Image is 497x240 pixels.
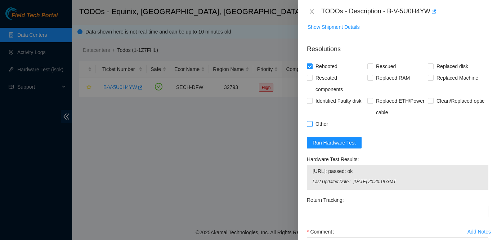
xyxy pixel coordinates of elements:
[313,61,340,72] span: Rebooted
[309,9,315,14] span: close
[307,137,362,148] button: Run Hardware Test
[373,61,399,72] span: Rescued
[434,61,471,72] span: Replaced disk
[467,226,491,237] button: Add Notes
[307,194,348,206] label: Return Tracking
[307,154,362,165] label: Hardware Test Results
[313,95,364,107] span: Identified Faulty disk
[307,8,317,15] button: Close
[434,95,487,107] span: Clean/Replaced optic
[313,72,367,95] span: Reseated components
[313,139,356,147] span: Run Hardware Test
[307,39,488,54] p: Resolutions
[434,72,481,84] span: Replaced Machine
[307,21,360,33] button: Show Shipment Details
[313,118,331,130] span: Other
[373,95,428,118] span: Replaced ETH/Power cable
[353,178,483,185] span: [DATE] 20:20:19 GMT
[373,72,413,84] span: Replaced RAM
[308,23,360,31] span: Show Shipment Details
[467,229,491,234] div: Add Notes
[321,6,488,17] div: TODOs - Description - B-V-5U0H4YW
[307,226,337,237] label: Comment
[307,206,488,217] input: Return Tracking
[313,178,353,185] span: Last Updated Date
[313,167,483,175] span: [URL]: passed: ok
